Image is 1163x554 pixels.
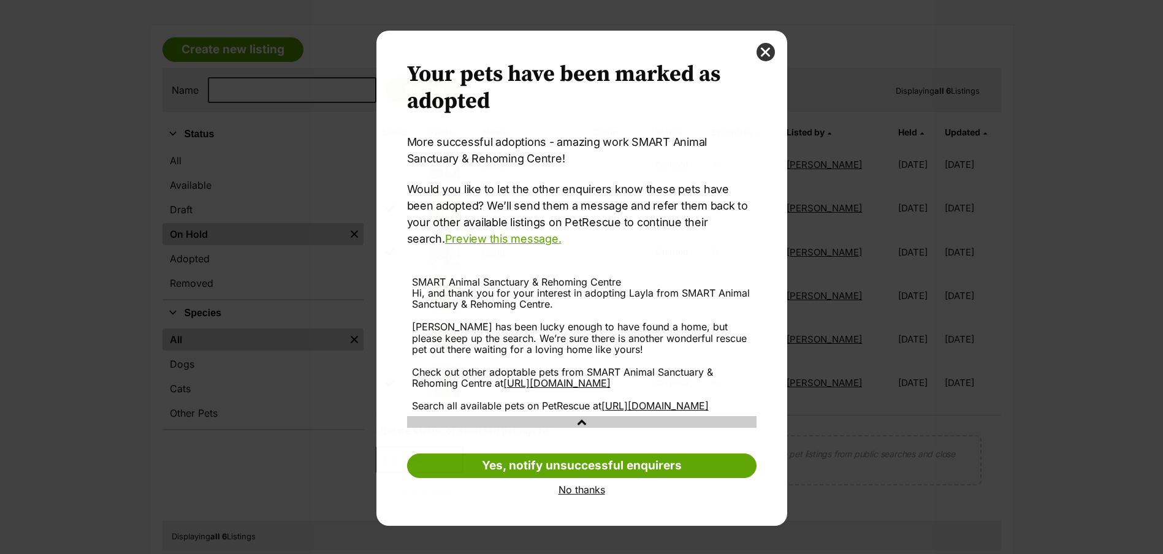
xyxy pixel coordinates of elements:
a: No thanks [407,484,757,495]
p: More successful adoptions - amazing work SMART Animal Sanctuary & Rehoming Centre! [407,134,757,167]
a: [URL][DOMAIN_NAME] [503,377,611,389]
a: Yes, notify unsuccessful enquirers [407,453,757,478]
a: Preview this message. [445,232,562,245]
p: Would you like to let the other enquirers know these pets have been adopted? We’ll send them a me... [407,181,757,247]
h2: Your pets have been marked as adopted [407,61,757,115]
div: Hi, and thank you for your interest in adopting Layla from SMART Animal Sanctuary & Rehoming Cent... [412,287,752,411]
span: SMART Animal Sanctuary & Rehoming Centre [412,276,621,288]
a: [URL][DOMAIN_NAME] [601,400,709,412]
button: close [757,43,775,61]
